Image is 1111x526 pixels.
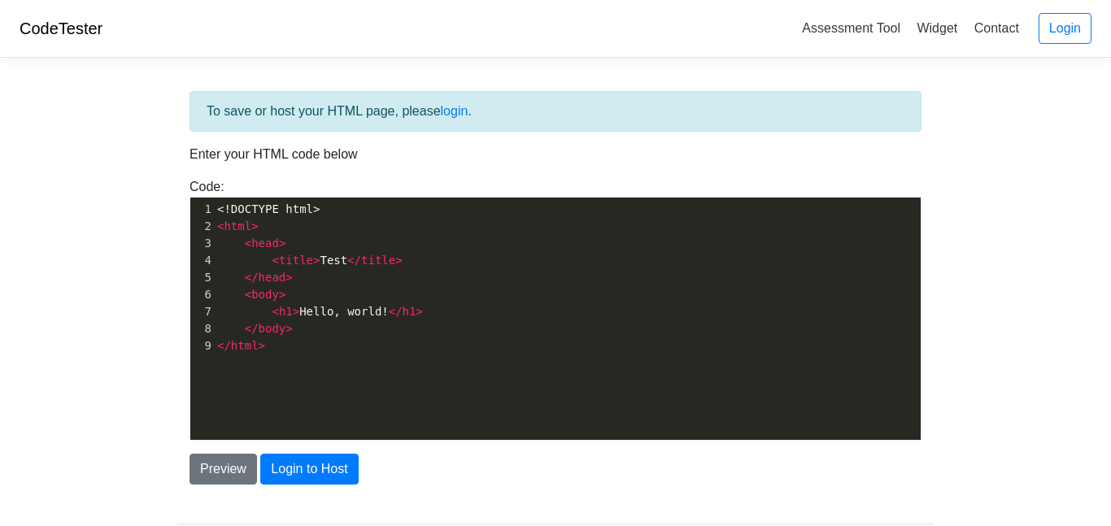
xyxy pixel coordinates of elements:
[441,104,468,118] a: login
[279,305,293,318] span: h1
[279,237,285,250] span: >
[190,218,214,235] div: 2
[217,220,224,233] span: <
[293,305,299,318] span: >
[285,322,292,335] span: >
[177,177,934,441] div: Code:
[285,271,292,284] span: >
[190,303,214,320] div: 7
[260,454,358,485] button: Login to Host
[968,15,1026,41] a: Contact
[910,15,964,41] a: Widget
[190,454,257,485] button: Preview
[251,288,279,301] span: body
[1039,13,1091,44] a: Login
[259,322,286,335] span: body
[217,339,231,352] span: </
[217,202,320,215] span: <!DOCTYPE html>
[251,237,279,250] span: head
[251,220,258,233] span: >
[190,337,214,354] div: 9
[190,201,214,218] div: 1
[259,271,286,284] span: head
[403,305,416,318] span: h1
[190,235,214,252] div: 3
[190,286,214,303] div: 6
[190,145,921,164] p: Enter your HTML code below
[20,20,102,37] a: CodeTester
[231,339,259,352] span: html
[224,220,251,233] span: html
[245,237,251,250] span: <
[313,254,320,267] span: >
[272,305,278,318] span: <
[416,305,422,318] span: >
[190,91,921,132] div: To save or host your HTML page, please .
[190,252,214,269] div: 4
[217,254,403,267] span: Test
[190,320,214,337] div: 8
[245,322,259,335] span: </
[217,305,423,318] span: Hello, world!
[272,254,278,267] span: <
[361,254,395,267] span: title
[389,305,403,318] span: </
[279,288,285,301] span: >
[347,254,361,267] span: </
[190,269,214,286] div: 5
[259,339,265,352] span: >
[245,271,259,284] span: </
[395,254,402,267] span: >
[245,288,251,301] span: <
[795,15,907,41] a: Assessment Tool
[279,254,313,267] span: title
